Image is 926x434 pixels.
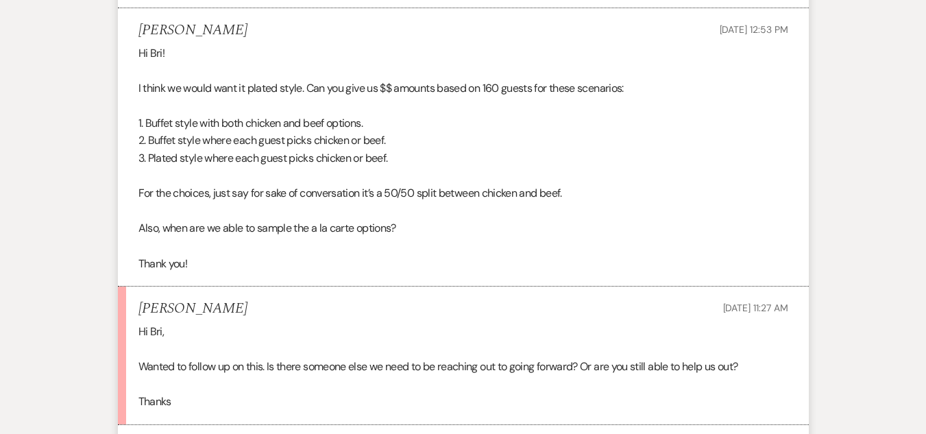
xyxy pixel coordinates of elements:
h5: [PERSON_NAME] [138,22,247,39]
p: For the choices, just say for sake of conversation it’s a 50/50 split between chicken and beef. [138,184,788,202]
p: Thanks [138,393,788,411]
span: [DATE] 12:53 PM [720,23,788,36]
p: Also, when are we able to sample the a la carte options? [138,219,788,237]
span: [DATE] 11:27 AM [723,302,788,314]
p: I think we would want it plated style. Can you give us $$ amounts based on 160 guests for these s... [138,80,788,97]
p: Thank you! [138,255,788,273]
p: 1. Buffet style with both chicken and beef options. [138,114,788,132]
p: Hi Bri, [138,323,788,341]
p: 3. Plated style where each guest picks chicken or beef. [138,149,788,167]
h5: [PERSON_NAME] [138,300,247,317]
p: 2. Buffet style where each guest picks chicken or beef. [138,132,788,149]
p: Hi Bri! [138,45,788,62]
p: Wanted to follow up on this. Is there someone else we need to be reaching out to going forward? O... [138,358,788,376]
